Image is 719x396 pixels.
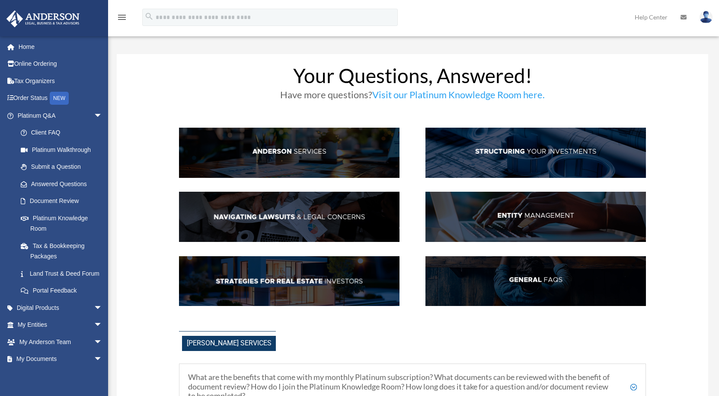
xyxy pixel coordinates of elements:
span: arrow_drop_down [94,351,111,368]
img: Anderson Advisors Platinum Portal [4,10,82,27]
img: GenFAQ_hdr [425,256,646,306]
a: My Documentsarrow_drop_down [6,351,115,368]
img: NavLaw_hdr [179,192,399,242]
a: Tax & Bookkeeping Packages [12,237,115,265]
a: Digital Productsarrow_drop_down [6,299,115,316]
span: [PERSON_NAME] Services [182,336,276,351]
h1: Your Questions, Answered! [179,66,646,90]
i: menu [117,12,127,23]
a: Order StatusNEW [6,90,115,107]
a: Online Ordering [6,55,115,73]
span: arrow_drop_down [94,316,111,334]
a: Platinum Knowledge Room [12,209,115,237]
img: EntManag_hdr [425,192,646,242]
i: search [144,12,154,21]
a: Visit our Platinum Knowledge Room here. [372,89,545,105]
a: Client FAQ [12,124,111,142]
a: Answered Questions [12,175,115,193]
img: StratsRE_hdr [179,256,399,306]
div: NEW [50,92,69,105]
a: My Anderson Teamarrow_drop_down [6,333,115,351]
span: arrow_drop_down [94,107,111,125]
span: arrow_drop_down [94,299,111,317]
span: arrow_drop_down [94,333,111,351]
a: menu [117,15,127,23]
a: Land Trust & Deed Forum [12,265,115,282]
a: Submit a Question [12,158,115,176]
a: Portal Feedback [12,282,115,299]
a: My Entitiesarrow_drop_down [6,316,115,334]
h3: Have more questions? [179,90,646,104]
a: Home [6,38,115,55]
img: User Pic [700,11,713,23]
img: StructInv_hdr [425,128,646,178]
img: AndServ_hdr [179,128,399,178]
a: Document Review [12,193,115,210]
a: Tax Organizers [6,72,115,90]
a: Platinum Q&Aarrow_drop_down [6,107,115,124]
a: Platinum Walkthrough [12,141,115,158]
